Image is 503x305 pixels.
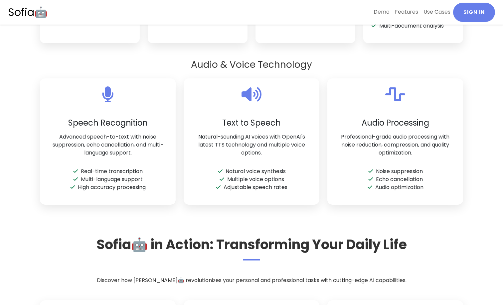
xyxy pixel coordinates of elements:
[335,133,455,157] p: Professional-grade audio processing with noise reduction, compression, and quality optimization.
[335,167,455,175] li: Noise suppression
[453,3,495,22] a: Sign In
[335,175,455,183] li: Echo cancellation
[371,22,455,30] li: Multi-document analysis
[8,3,48,22] a: Sofia🤖
[48,183,168,191] li: High accuracy processing
[192,167,311,175] li: Natural voice synthesis
[48,175,168,183] li: Multi-language support
[40,59,463,70] h3: Audio & Voice Technology
[192,133,311,157] p: Natural-sounding AI voices with OpenAI's latest TTS technology and multiple voice options.
[192,183,311,191] li: Adjustable speech rates
[192,118,311,128] h3: Text to Speech
[371,3,392,21] a: Demo
[48,167,168,175] li: Real-time transcription
[392,3,421,21] a: Features
[421,3,453,21] a: Use Cases
[192,175,311,183] li: Multiple voice options
[48,118,168,128] h3: Speech Recognition
[40,276,463,284] p: Discover how [PERSON_NAME]🤖 revolutionizes your personal and professional tasks with cutting-edge...
[40,237,463,260] h2: Sofia🤖 in Action: Transforming Your Daily Life
[335,118,455,128] h3: Audio Processing
[48,133,168,157] p: Advanced speech-to-text with noise suppression, echo cancellation, and multi-language support.
[335,183,455,191] li: Audio optimization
